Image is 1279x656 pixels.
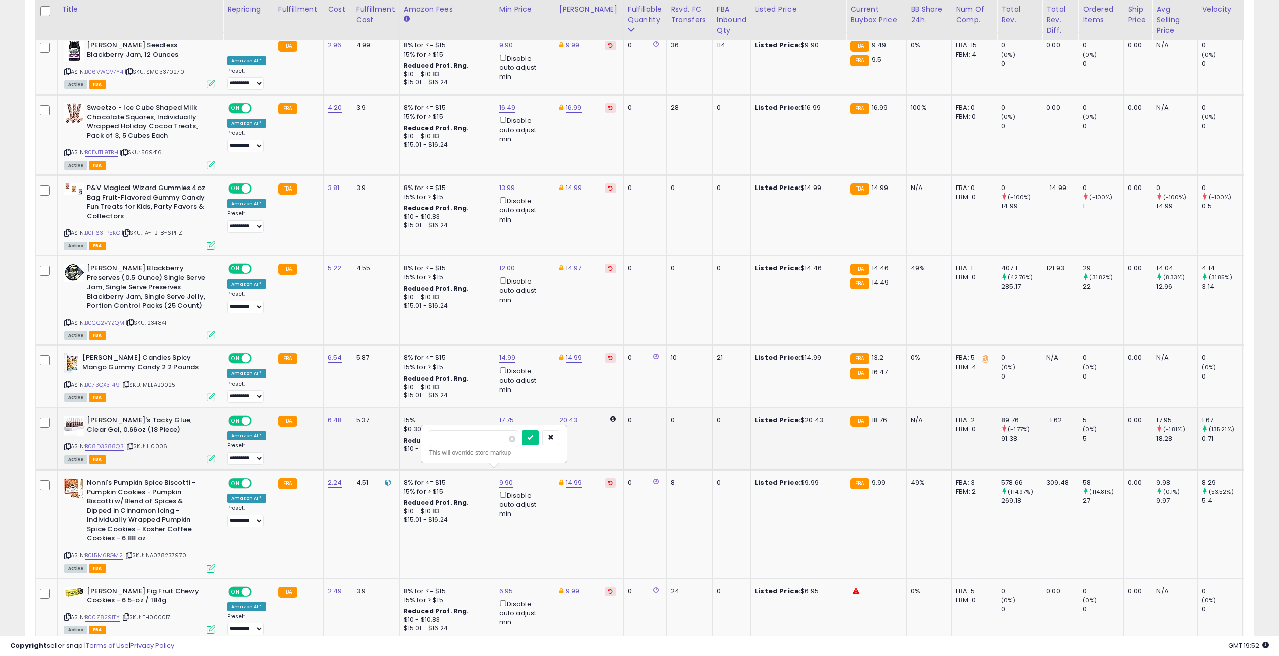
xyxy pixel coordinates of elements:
div: 0 [1083,183,1123,193]
div: 0 [1001,59,1042,68]
div: 0 [1083,122,1123,131]
div: 0 [1083,59,1123,68]
small: FBA [850,183,869,195]
div: Velocity [1202,4,1238,15]
div: FBA: 5 [956,353,989,362]
div: 0.00 [1128,353,1144,362]
div: 5.87 [356,353,391,362]
div: 0 [1001,183,1042,193]
span: All listings currently available for purchase on Amazon [64,80,87,89]
a: 5.22 [328,263,342,273]
a: 2.24 [328,478,342,488]
div: -14.99 [1046,183,1070,193]
span: 18.76 [872,415,888,425]
div: 1 [1083,202,1123,211]
div: $15.01 - $16.24 [404,141,487,149]
div: 0 [628,416,659,425]
div: 0.00 [1046,103,1070,112]
small: FBA [850,368,869,379]
div: Listed Price [755,4,842,15]
div: 0 [671,416,705,425]
div: 8% for <= $15 [404,41,487,50]
span: 16.47 [872,367,888,377]
b: [PERSON_NAME] Blackberry Preserves (0.5 Ounce) Single Serve Jam, Single Serve Preserves Blackberr... [87,264,209,313]
b: Reduced Prof. Rng. [404,204,469,212]
img: 41MG2ZpZAvL._SL40_.jpg [64,416,84,436]
div: 14.04 [1156,264,1197,273]
div: -1.62 [1046,416,1070,425]
a: 9.90 [499,40,513,50]
div: 407.1 [1001,264,1042,273]
span: OFF [250,265,266,273]
div: 0 [628,183,659,193]
span: 9.5 [872,55,881,64]
div: $15.01 - $16.24 [404,78,487,87]
span: 14.46 [872,263,889,273]
small: FBA [850,353,869,364]
span: FBA [89,393,106,402]
div: FBA: 2 [956,416,989,425]
div: N/A [1156,103,1190,112]
small: (135.21%) [1209,425,1234,433]
div: 49% [911,264,944,273]
a: 12.00 [499,263,515,273]
div: 0 [671,264,705,273]
div: 0.71 [1202,434,1242,443]
a: 9.90 [499,478,513,488]
div: 0 [1001,41,1042,50]
small: (8.33%) [1163,273,1185,282]
small: (0%) [1083,113,1097,121]
small: FBA [850,416,869,427]
b: [PERSON_NAME]'s Tacky Glue, Clear Gel, 0.66oz (18 Piece) [87,416,209,437]
a: 14.97 [566,263,582,273]
img: 51+EbwwUHeL._SL40_.jpg [64,41,84,61]
div: Preset: [227,210,266,233]
span: FBA [89,331,106,340]
span: ON [229,265,242,273]
div: 285.17 [1001,282,1042,291]
span: All listings currently available for purchase on Amazon [64,242,87,250]
b: Listed Price: [755,40,801,50]
div: FBA: 0 [956,103,989,112]
div: Amazon Fees [404,4,490,15]
a: 17.75 [499,415,514,425]
div: $10 - $10.83 [404,383,487,392]
span: ON [229,354,242,363]
div: 0 [1202,372,1242,381]
div: FBA inbound Qty [717,4,747,36]
div: 21 [717,353,743,362]
div: 29 [1083,264,1123,273]
span: FBA [89,80,106,89]
div: Preset: [227,130,266,152]
div: 18.28 [1156,434,1197,443]
small: (0%) [1083,51,1097,59]
div: FBM: 4 [956,363,989,372]
div: ASIN: [64,416,215,462]
small: (-100%) [1089,193,1112,201]
small: (31.85%) [1209,273,1232,282]
div: 4.14 [1202,264,1242,273]
div: $10 - $10.83 [404,293,487,302]
span: All listings currently available for purchase on Amazon [64,393,87,402]
span: | SKU: MELAB0025 [121,381,176,389]
span: 13.2 [872,353,884,362]
div: Rsvd. FC Transfers [671,4,708,25]
div: 0 [1083,41,1123,50]
div: Disable auto adjust min [499,53,547,82]
div: Amazon AI * [227,369,266,378]
div: 15% for > $15 [404,193,487,202]
div: Num of Comp. [956,4,993,25]
div: FBM: 0 [956,112,989,121]
div: [PERSON_NAME] [559,4,619,15]
div: Amazon AI * [227,279,266,289]
small: (42.76%) [1008,273,1033,282]
span: OFF [250,184,266,193]
b: [PERSON_NAME] Candies Spicy Mango Gummy Candy 2.2 Pounds [82,353,205,374]
div: $14.99 [755,183,838,193]
a: 14.99 [566,183,582,193]
small: FBA [850,103,869,114]
div: 0 [628,103,659,112]
div: 22 [1083,282,1123,291]
div: $15.01 - $16.24 [404,221,487,230]
a: B06VWCV7Y4 [85,68,123,76]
